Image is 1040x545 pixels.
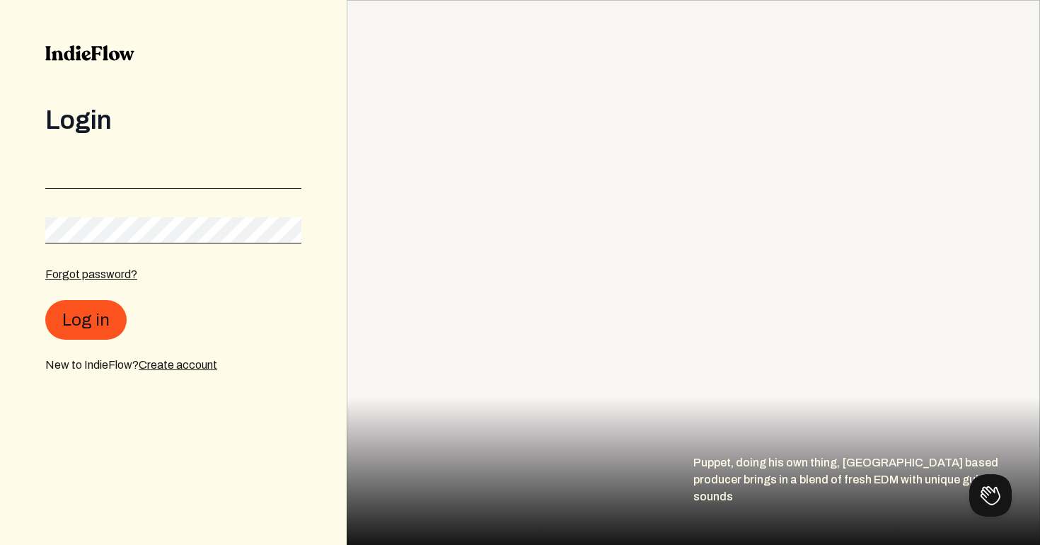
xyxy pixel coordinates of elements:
[45,357,301,374] div: New to IndieFlow?
[969,474,1012,517] iframe: Toggle Customer Support
[693,454,1040,545] div: Puppet, doing his own thing, [GEOGRAPHIC_DATA] based producer brings in a blend of fresh EDM with...
[139,359,217,371] a: Create account
[45,106,301,134] div: Login
[45,300,127,340] button: Log in
[45,45,134,61] img: indieflow-logo-black.svg
[45,268,137,280] a: Forgot password?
